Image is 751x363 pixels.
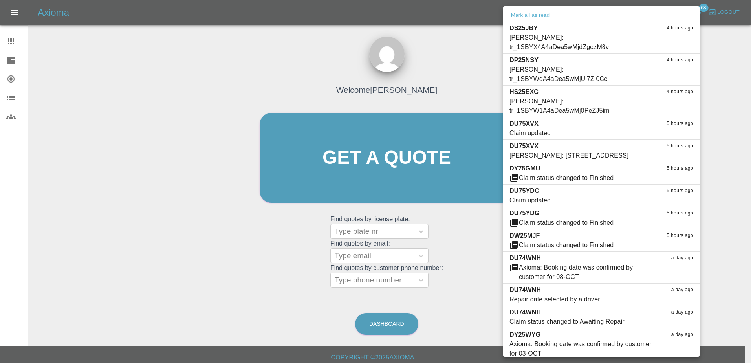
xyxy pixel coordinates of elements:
[671,331,693,339] span: a day ago
[509,308,541,317] p: DU74WNH
[509,141,539,151] p: DU75XVX
[667,209,693,217] span: 5 hours ago
[509,339,654,358] div: Axioma: Booking date was confirmed by customer for 03-OCT
[519,240,614,250] div: Claim status changed to Finished
[509,97,654,115] div: [PERSON_NAME]: tr_1SBYW1A4aDea5wMj0PeZJ5im
[509,196,551,205] div: Claim updated
[519,173,614,183] div: Claim status changed to Finished
[509,87,539,97] p: HS25EXC
[509,295,600,304] div: Repair date selected by a driver
[667,24,693,32] span: 4 hours ago
[519,263,654,282] div: Axioma: Booking date was confirmed by customer for 08-OCT
[509,330,540,339] p: DY25WYG
[509,55,539,65] p: DP25NSY
[519,218,614,227] div: Claim status changed to Finished
[671,254,693,262] span: a day ago
[509,128,551,138] div: Claim updated
[667,88,693,96] span: 4 hours ago
[509,151,628,160] div: [PERSON_NAME]: [STREET_ADDRESS]
[509,285,541,295] p: DU74WNH
[667,165,693,172] span: 5 hours ago
[509,119,539,128] p: DU75XVX
[667,56,693,64] span: 4 hours ago
[509,164,540,173] p: DY75GMU
[509,253,541,263] p: DU74WNH
[509,231,540,240] p: DW25MJF
[667,120,693,128] span: 5 hours ago
[509,11,551,20] button: Mark all as read
[509,33,654,52] div: [PERSON_NAME]: tr_1SBYX4A4aDea5wMjdZgozM8v
[509,65,654,84] div: [PERSON_NAME]: tr_1SBYWdA4aDea5wMjUi7ZI0Cc
[671,308,693,316] span: a day ago
[667,187,693,195] span: 5 hours ago
[671,286,693,294] span: a day ago
[667,142,693,150] span: 5 hours ago
[667,232,693,240] span: 5 hours ago
[509,317,625,326] div: Claim status changed to Awaiting Repair
[509,186,540,196] p: DU75YDG
[509,209,540,218] p: DU75YDG
[509,24,538,33] p: DS25JBY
